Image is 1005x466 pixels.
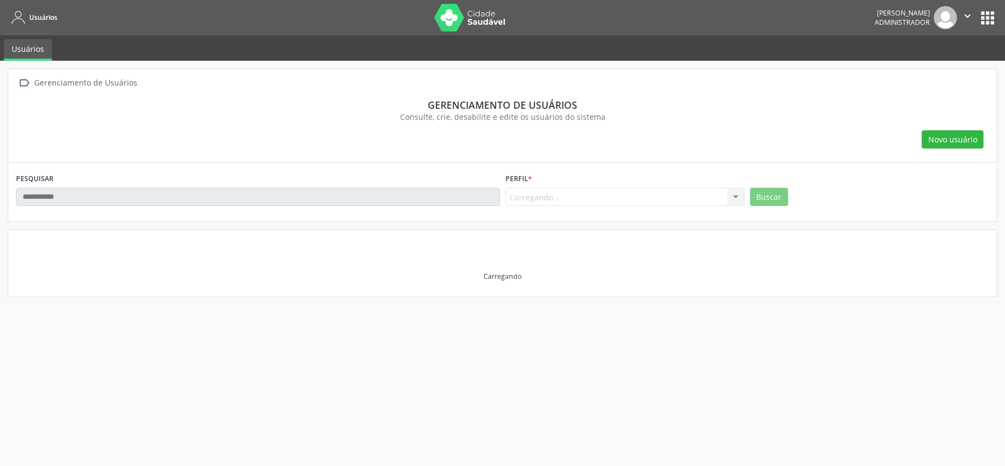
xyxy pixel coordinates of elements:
[32,75,139,91] div: Gerenciamento de Usuários
[24,111,981,123] div: Consulte, crie, desabilite e edite os usuários do sistema
[875,8,930,18] div: [PERSON_NAME]
[4,39,52,61] a: Usuários
[934,6,957,29] img: img
[483,272,522,281] div: Carregando
[8,8,57,27] a: Usuários
[957,6,978,29] button: 
[961,10,974,22] i: 
[29,13,57,22] span: Usuários
[24,99,981,111] div: Gerenciamento de usuários
[750,188,788,206] button: Buscar
[506,171,532,188] label: Perfil
[16,75,139,91] a:  Gerenciamento de Usuários
[978,8,997,28] button: apps
[928,134,977,145] span: Novo usuário
[16,75,32,91] i: 
[875,18,930,27] span: Administrador
[16,171,54,188] label: PESQUISAR
[922,130,983,149] button: Novo usuário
